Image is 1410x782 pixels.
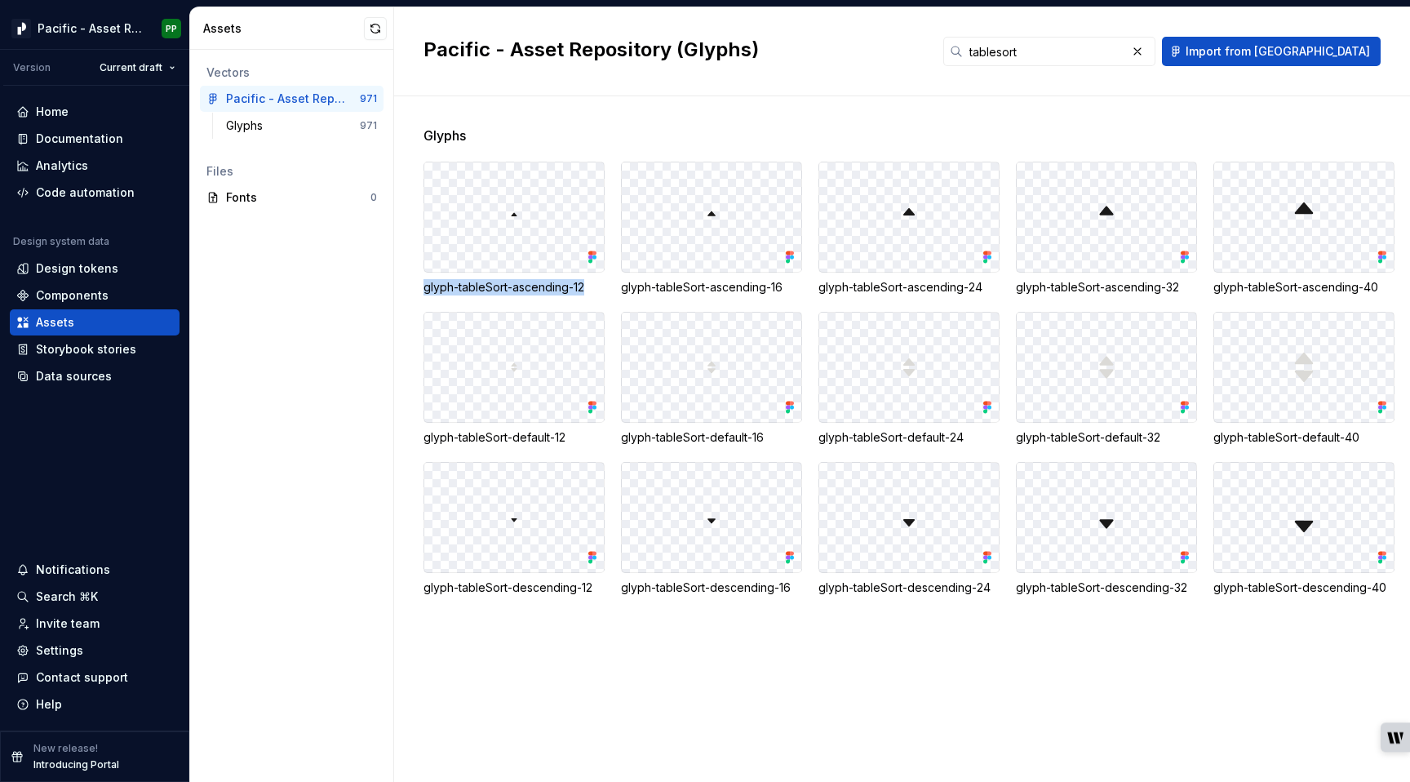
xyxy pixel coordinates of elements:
[10,691,180,718] button: Help
[206,64,377,81] div: Vectors
[166,22,177,35] div: PP
[10,664,180,691] button: Contact support
[200,184,384,211] a: Fonts0
[423,37,924,63] h2: Pacific - Asset Repository (Glyphs)
[226,189,370,206] div: Fonts
[13,235,109,248] div: Design system data
[33,758,119,771] p: Introducing Portal
[10,309,180,335] a: Assets
[10,99,180,125] a: Home
[10,126,180,152] a: Documentation
[10,584,180,610] button: Search ⌘K
[423,126,466,145] span: Glyphs
[36,341,136,358] div: Storybook stories
[1213,279,1394,295] div: glyph-tableSort-ascending-40
[203,20,364,37] div: Assets
[1016,429,1197,446] div: glyph-tableSort-default-32
[219,113,384,139] a: Glyphs971
[36,314,74,331] div: Assets
[11,19,31,38] img: 8d0dbd7b-a897-4c39-8ca0-62fbda938e11.png
[621,580,802,596] div: glyph-tableSort-descending-16
[100,61,162,74] span: Current draft
[1016,580,1197,596] div: glyph-tableSort-descending-32
[226,118,269,134] div: Glyphs
[1213,580,1394,596] div: glyph-tableSort-descending-40
[13,61,51,74] div: Version
[36,589,98,605] div: Search ⌘K
[963,37,1126,66] input: Search in assets...
[36,562,110,578] div: Notifications
[206,163,377,180] div: Files
[10,336,180,362] a: Storybook stories
[33,742,98,755] p: New release!
[226,91,348,107] div: Pacific - Asset Repository (Glyphs)
[36,104,69,120] div: Home
[38,20,142,37] div: Pacific - Asset Repository (Glyphs)
[818,279,1000,295] div: glyph-tableSort-ascending-24
[3,11,186,46] button: Pacific - Asset Repository (Glyphs)PP
[423,279,605,295] div: glyph-tableSort-ascending-12
[10,363,180,389] a: Data sources
[1186,43,1370,60] span: Import from [GEOGRAPHIC_DATA]
[818,580,1000,596] div: glyph-tableSort-descending-24
[200,86,384,112] a: Pacific - Asset Repository (Glyphs)971
[1162,37,1381,66] button: Import from [GEOGRAPHIC_DATA]
[423,580,605,596] div: glyph-tableSort-descending-12
[621,429,802,446] div: glyph-tableSort-default-16
[621,279,802,295] div: glyph-tableSort-ascending-16
[36,260,118,277] div: Design tokens
[92,56,183,79] button: Current draft
[10,557,180,583] button: Notifications
[36,669,128,686] div: Contact support
[360,119,377,132] div: 971
[36,642,83,659] div: Settings
[36,615,100,632] div: Invite team
[10,282,180,309] a: Components
[1213,429,1394,446] div: glyph-tableSort-default-40
[360,92,377,105] div: 971
[36,184,135,201] div: Code automation
[1016,279,1197,295] div: glyph-tableSort-ascending-32
[36,158,88,174] div: Analytics
[10,638,180,664] a: Settings
[10,255,180,282] a: Design tokens
[36,131,123,147] div: Documentation
[10,180,180,206] a: Code automation
[370,191,377,204] div: 0
[423,429,605,446] div: glyph-tableSort-default-12
[10,153,180,179] a: Analytics
[36,287,109,304] div: Components
[36,696,62,713] div: Help
[10,611,180,637] a: Invite team
[36,368,112,384] div: Data sources
[818,429,1000,446] div: glyph-tableSort-default-24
